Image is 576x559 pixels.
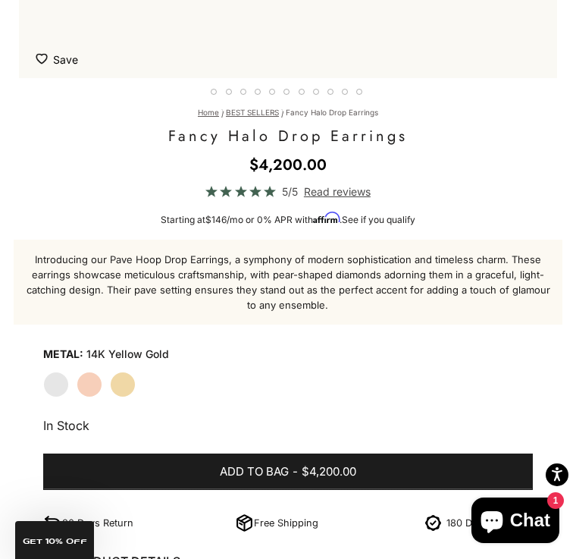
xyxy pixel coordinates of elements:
p: In Stock [43,416,533,435]
img: wishlist [36,51,53,64]
p: Free Shipping [254,515,318,531]
button: Add to Wishlist [36,44,78,74]
div: Introducing our Pave Hoop Drop Earrings, a symphony of modern sophistication and timeless charm. ... [14,240,562,325]
span: Fancy Halo Drop Earrings [286,108,378,117]
legend: Metal: [43,343,83,366]
a: 5/5 Read reviews [43,183,533,200]
a: Home [198,108,219,117]
div: GET 10% Off [15,521,94,559]
span: Read reviews [304,183,371,200]
h1: Fancy Halo Drop Earrings [43,125,533,148]
span: Add to bag [220,463,289,482]
span: Starting at /mo or 0% APR with . [161,214,415,225]
sale-price: $4,200.00 [249,154,327,177]
button: Add to bag-$4,200.00 [43,454,533,490]
span: $146 [205,214,227,225]
span: 5/5 [282,183,298,200]
span: GET 10% Off [23,538,87,545]
inbox-online-store-chat: Shopify online store chat [467,498,564,547]
variant-option-value: 14K Yellow Gold [86,343,169,366]
span: $4,200.00 [302,463,356,482]
span: Affirm [313,212,340,224]
a: See if you qualify - Learn more about Affirm Financing (opens in modal) [342,214,415,225]
p: 30 Days Return [62,515,133,531]
nav: breadcrumbs [43,108,533,118]
p: 180 Days Warranty [446,515,533,531]
a: BEST SELLERS [226,108,279,117]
